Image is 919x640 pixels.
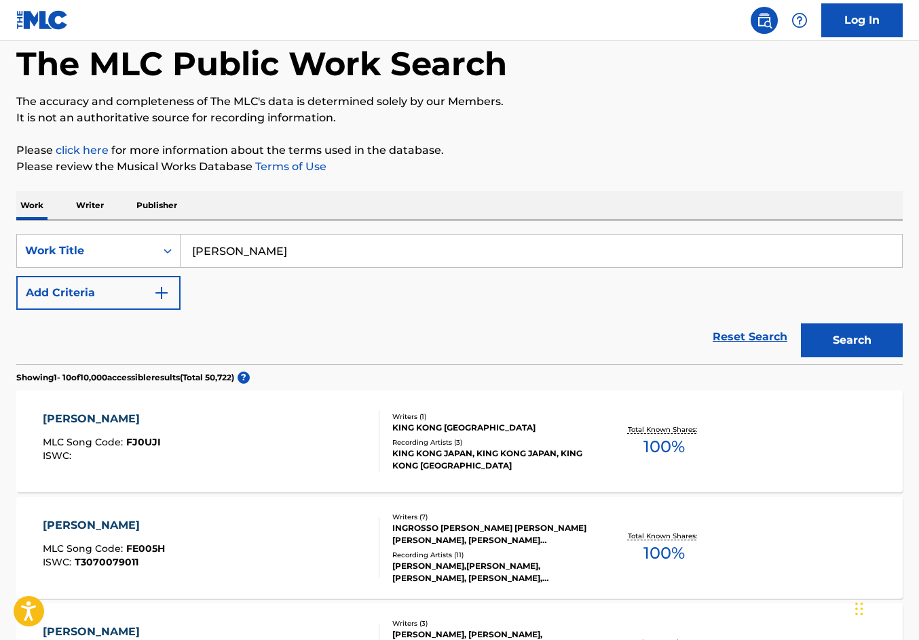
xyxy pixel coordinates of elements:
[392,512,590,522] div: Writers ( 7 )
[751,7,778,34] a: Public Search
[643,541,685,565] span: 100 %
[628,424,700,435] p: Total Known Shares:
[801,323,903,357] button: Search
[786,7,813,34] div: Help
[126,542,165,555] span: FE005H
[392,422,590,434] div: KING KONG [GEOGRAPHIC_DATA]
[43,556,75,568] span: ISWC :
[628,531,700,541] p: Total Known Shares:
[392,437,590,447] div: Recording Artists ( 3 )
[126,436,161,448] span: FJ0UJI
[72,191,108,220] p: Writer
[855,588,863,629] div: Drag
[16,110,903,126] p: It is not an authoritative source for recording information.
[16,43,507,84] h1: The MLC Public Work Search
[43,411,161,427] div: [PERSON_NAME]
[392,447,590,472] div: KING KONG JAPAN, KING KONG JAPAN, KING KONG [GEOGRAPHIC_DATA]
[43,542,126,555] span: MLC Song Code :
[821,3,903,37] a: Log In
[706,322,794,352] a: Reset Search
[16,234,903,364] form: Search Form
[392,550,590,560] div: Recording Artists ( 11 )
[43,436,126,448] span: MLC Song Code :
[153,285,170,301] img: 9d2ae6d4665cec9f34b9.svg
[756,12,772,28] img: search
[16,142,903,159] p: Please for more information about the terms used in the database.
[16,497,903,599] a: [PERSON_NAME]MLC Song Code:FE005HISWC:T3070079011Writers (7)INGROSSO [PERSON_NAME] [PERSON_NAME] ...
[16,276,181,310] button: Add Criteria
[252,160,326,173] a: Terms of Use
[791,12,808,28] img: help
[43,517,165,534] div: [PERSON_NAME]
[16,10,69,30] img: MLC Logo
[238,372,250,384] span: ?
[75,556,138,568] span: T3070079011
[392,618,590,628] div: Writers ( 3 )
[16,391,903,492] a: [PERSON_NAME]MLC Song Code:FJ0UJIISWC:Writers (1)KING KONG [GEOGRAPHIC_DATA]Recording Artists (3)...
[132,191,181,220] p: Publisher
[43,624,162,640] div: [PERSON_NAME]
[16,159,903,175] p: Please review the Musical Works Database
[392,560,590,584] div: [PERSON_NAME],[PERSON_NAME],[PERSON_NAME], [PERSON_NAME], [PERSON_NAME], [PERSON_NAME], [PERSON_N...
[43,449,75,462] span: ISWC :
[56,144,109,157] a: click here
[16,191,48,220] p: Work
[392,522,590,546] div: INGROSSO [PERSON_NAME] [PERSON_NAME] [PERSON_NAME], [PERSON_NAME] [PERSON_NAME] JIDELL, [PERSON_N...
[16,372,234,384] p: Showing 1 - 10 of 10,000 accessible results (Total 50,722 )
[25,243,147,259] div: Work Title
[643,435,685,459] span: 100 %
[392,412,590,422] div: Writers ( 1 )
[851,575,919,640] iframe: Chat Widget
[16,94,903,110] p: The accuracy and completeness of The MLC's data is determined solely by our Members.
